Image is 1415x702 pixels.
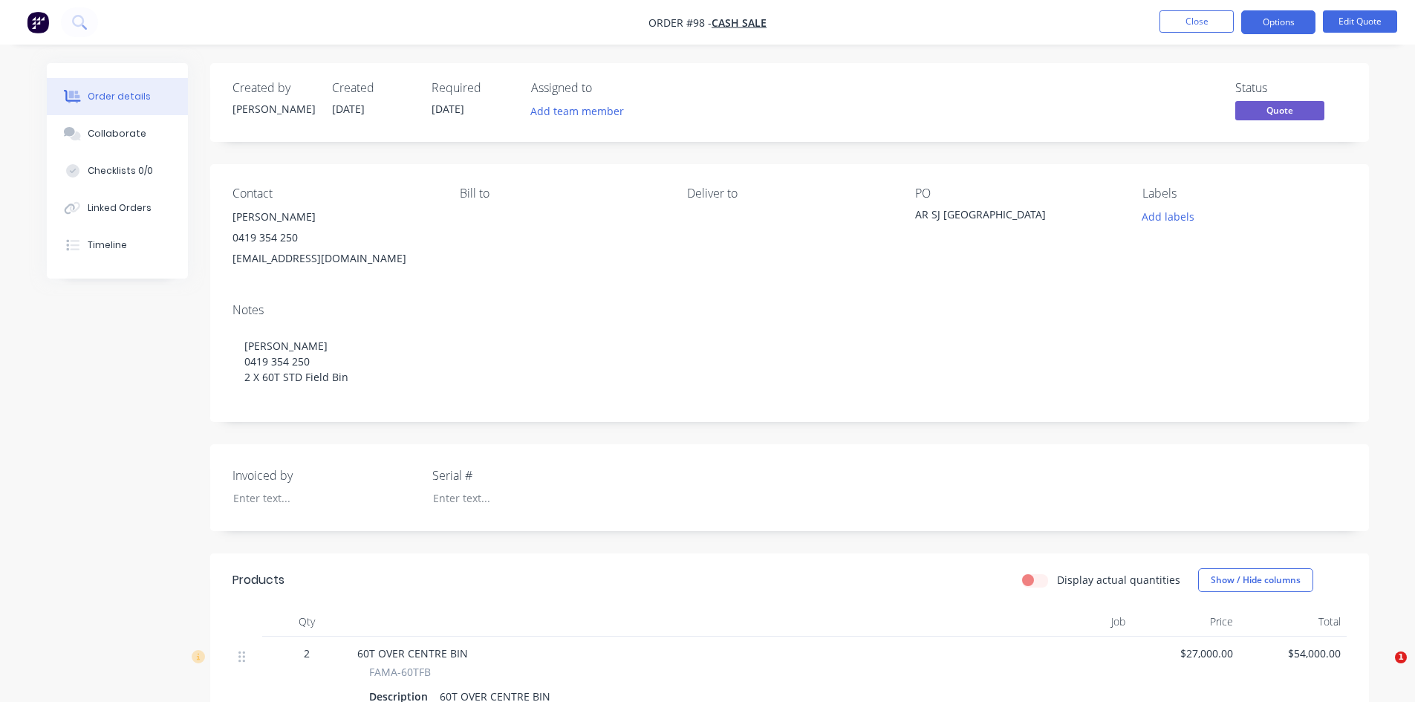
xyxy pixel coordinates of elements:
div: [PERSON_NAME] [232,101,314,117]
span: Order #98 - [648,16,712,30]
img: Factory [27,11,49,33]
div: Labels [1142,186,1346,201]
span: [DATE] [332,102,365,116]
button: Show / Hide columns [1198,568,1313,592]
div: Order details [88,90,151,103]
span: $27,000.00 [1137,646,1233,661]
div: Qty [262,607,351,637]
div: Contact [232,186,436,201]
button: Close [1159,10,1234,33]
div: Job [1020,607,1131,637]
button: Add team member [531,101,632,121]
div: Notes [232,303,1347,317]
span: $54,000.00 [1245,646,1341,661]
div: Created by [232,81,314,95]
button: Checklists 0/0 [47,152,188,189]
div: 0419 354 250 [232,227,436,248]
label: Serial # [432,467,618,484]
div: Total [1239,607,1347,637]
button: Order details [47,78,188,115]
div: Deliver to [687,186,891,201]
button: Collaborate [47,115,188,152]
span: 1 [1395,651,1407,663]
div: [PERSON_NAME]0419 354 250[EMAIL_ADDRESS][DOMAIN_NAME] [232,207,436,269]
span: FAMA-60TFB [369,664,431,680]
button: Add labels [1134,207,1203,227]
div: [EMAIL_ADDRESS][DOMAIN_NAME] [232,248,436,269]
div: Linked Orders [88,201,152,215]
div: Bill to [460,186,663,201]
button: Edit Quote [1323,10,1397,33]
div: Created [332,81,414,95]
span: Quote [1235,101,1324,120]
div: Checklists 0/0 [88,164,153,178]
button: Quote [1235,101,1324,123]
button: Options [1241,10,1315,34]
div: [PERSON_NAME] 0419 354 250 2 X 60T STD Field Bin [232,323,1347,400]
div: Timeline [88,238,127,252]
a: Cash Sale [712,16,767,30]
div: AR SJ [GEOGRAPHIC_DATA] [915,207,1101,227]
div: Required [432,81,513,95]
div: Price [1131,607,1239,637]
div: PO [915,186,1119,201]
label: Display actual quantities [1057,572,1180,588]
div: Assigned to [531,81,680,95]
iframe: Intercom live chat [1364,651,1400,687]
span: 2 [304,646,310,661]
div: Collaborate [88,127,146,140]
span: [DATE] [432,102,464,116]
button: Timeline [47,227,188,264]
div: Status [1235,81,1347,95]
span: 60T OVER CENTRE BIN [357,646,468,660]
label: Invoiced by [232,467,418,484]
div: [PERSON_NAME] [232,207,436,227]
button: Add team member [522,101,631,121]
div: Products [232,571,284,589]
button: Linked Orders [47,189,188,227]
